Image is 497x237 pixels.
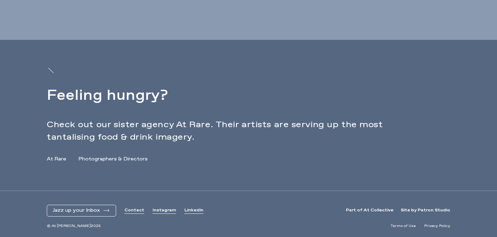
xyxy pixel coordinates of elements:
[53,208,100,213] span: Jazz up your Inbox
[47,86,390,106] h2: Feeling hungry?
[391,223,416,229] a: Terms of Use
[124,208,144,213] a: Contact
[152,208,176,213] a: Instagram
[401,208,450,213] a: Site by Patron Studio
[346,208,393,213] a: Part of At Collective
[184,208,203,213] a: Linkedin
[47,223,101,229] span: © At [PERSON_NAME] 2025
[424,223,450,229] a: Privacy Policy
[53,208,110,213] button: Jazz up your Inbox
[47,119,390,143] p: Check out our sister agency At Rare. Their artists are serving up the most tantalising food & dri...
[78,156,148,163] a: Photographers & Directors
[47,156,66,163] a: At Rare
